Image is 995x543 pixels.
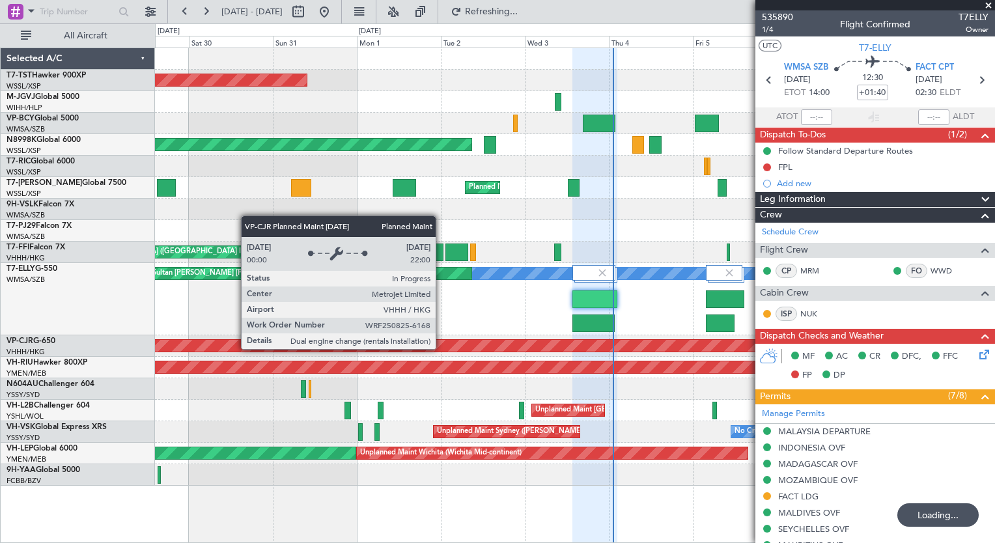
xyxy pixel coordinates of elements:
[760,286,809,301] span: Cabin Crew
[7,210,45,220] a: WMSA/SZB
[778,507,840,518] div: MALDIVES OVF
[735,422,764,441] div: No Crew
[760,208,782,223] span: Crew
[7,167,41,177] a: WSSL/XSP
[469,178,597,197] div: Planned Maint Dubai (Al Maktoum Intl)
[7,115,35,122] span: VP-BCY
[7,411,44,421] a: YSHL/WOL
[221,6,283,18] span: [DATE] - [DATE]
[7,124,45,134] a: WMSA/SZB
[762,408,825,421] a: Manage Permits
[953,111,974,124] span: ALDT
[916,87,936,100] span: 02:30
[7,337,33,345] span: VP-CJR
[809,87,830,100] span: 14:00
[778,458,858,469] div: MADAGASCAR OVF
[7,158,31,165] span: T7-RIC
[7,476,41,486] a: FCBB/BZV
[14,25,141,46] button: All Aircraft
[762,226,819,239] a: Schedule Crew
[7,136,36,144] span: N8998K
[760,329,884,344] span: Dispatch Checks and Weather
[948,389,967,402] span: (7/8)
[273,36,357,48] div: Sun 31
[7,265,57,273] a: T7-ELLYG-550
[778,145,913,156] div: Follow Standard Departure Routes
[7,402,90,410] a: VH-L2BChallenger 604
[7,466,80,474] a: 9H-YAAGlobal 5000
[535,400,750,420] div: Unplanned Maint [GEOGRAPHIC_DATA] ([GEOGRAPHIC_DATA])
[859,41,891,55] span: T7-ELLY
[778,161,792,173] div: FPL
[464,7,519,16] span: Refreshing...
[693,36,777,48] div: Fri 5
[7,201,74,208] a: 9H-VSLKFalcon 7X
[940,87,960,100] span: ELDT
[7,433,40,443] a: YSSY/SYD
[777,178,988,189] div: Add new
[948,128,967,141] span: (1/2)
[360,443,522,463] div: Unplanned Maint Wichita (Wichita Mid-continent)
[723,267,735,279] img: gray-close.svg
[959,24,988,35] span: Owner
[359,26,381,37] div: [DATE]
[778,523,849,535] div: SEYCHELLES OVF
[760,243,808,258] span: Flight Crew
[840,18,910,31] div: Flight Confirmed
[7,189,41,199] a: WSSL/XSP
[7,347,45,357] a: VHHH/HKG
[834,369,845,382] span: DP
[7,201,38,208] span: 9H-VSLK
[7,115,79,122] a: VP-BCYGlobal 5000
[778,491,819,502] div: FACT LDG
[24,264,328,283] div: Planned Maint [GEOGRAPHIC_DATA] (Sultan [PERSON_NAME] [PERSON_NAME] - Subang)
[7,445,77,452] a: VH-LEPGlobal 6000
[869,350,880,363] span: CR
[776,264,797,278] div: CP
[7,390,40,400] a: YSSY/SYD
[609,36,693,48] div: Thu 4
[7,359,33,367] span: VH-RIU
[7,222,72,230] a: T7-PJ29Falcon 7X
[7,337,55,345] a: VP-CJRG-650
[7,222,36,230] span: T7-PJ29
[7,369,46,378] a: YMEN/MEB
[800,265,830,277] a: MRM
[802,369,812,382] span: FP
[7,253,45,263] a: VHHH/HKG
[7,380,94,388] a: N604AUChallenger 604
[776,307,797,321] div: ISP
[7,72,32,79] span: T7-TST
[7,466,36,474] span: 9H-YAA
[158,26,180,37] div: [DATE]
[40,2,115,21] input: Trip Number
[441,36,525,48] div: Tue 2
[760,192,826,207] span: Leg Information
[778,442,845,453] div: INDONESIA OVF
[916,74,942,87] span: [DATE]
[760,389,791,404] span: Permits
[7,93,35,101] span: M-JGVJ
[906,264,927,278] div: FO
[7,136,81,144] a: N8998KGlobal 6000
[7,359,87,367] a: VH-RIUHawker 800XP
[189,36,273,48] div: Sat 30
[778,426,871,437] div: MALAYSIA DEPARTURE
[802,350,815,363] span: MF
[7,179,82,187] span: T7-[PERSON_NAME]
[959,10,988,24] span: T7ELLY
[7,423,107,431] a: VH-VSKGlobal Express XRS
[7,265,35,273] span: T7-ELLY
[7,402,34,410] span: VH-L2B
[445,1,523,22] button: Refreshing...
[784,87,806,100] span: ETOT
[759,40,781,51] button: UTC
[596,267,608,279] img: gray-close.svg
[7,380,38,388] span: N604AU
[7,275,45,285] a: WMSA/SZB
[7,232,45,242] a: WMSA/SZB
[943,350,958,363] span: FFC
[7,244,29,251] span: T7-FFI
[34,31,137,40] span: All Aircraft
[437,422,597,441] div: Unplanned Maint Sydney ([PERSON_NAME] Intl)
